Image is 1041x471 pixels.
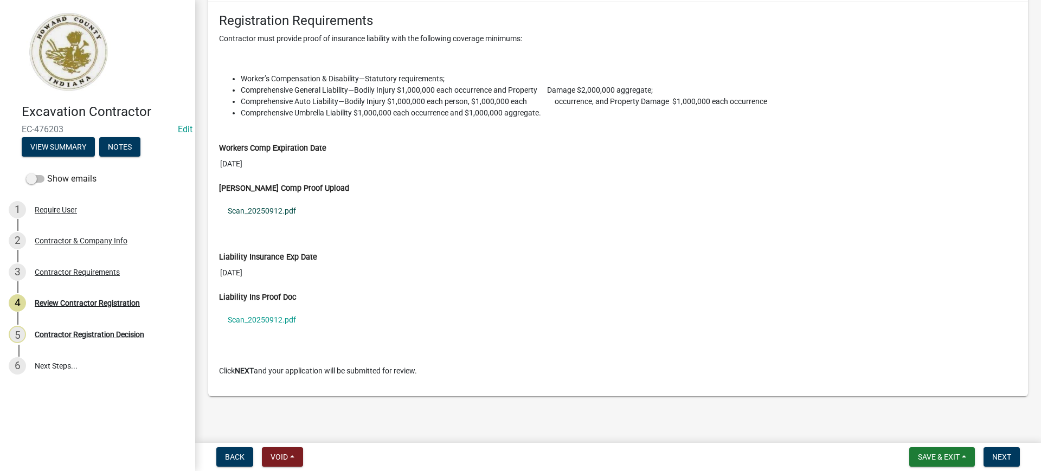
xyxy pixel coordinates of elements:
div: 2 [9,232,26,249]
label: Liability Ins Proof Doc [219,294,297,301]
button: Back [216,447,253,467]
p: Contractor must provide proof of insurance liability with the following coverage minimums: [219,33,1017,44]
div: Contractor & Company Info [35,237,127,244]
li: Comprehensive General Liability—Bodily Injury $1,000,000 each occurrence and Property Damage $2,0... [241,85,1017,96]
button: Void [262,447,303,467]
label: Show emails [26,172,97,185]
p: Click and your application will be submitted for review. [219,365,1017,377]
wm-modal-confirm: Notes [99,143,140,152]
wm-modal-confirm: Summary [22,143,95,152]
li: Worker’s Compensation & Disability—Statutory requirements; [241,73,1017,85]
div: Contractor Requirements [35,268,120,276]
label: Liability Insurance Exp Date [219,254,317,261]
div: Require User [35,206,77,214]
a: Edit [178,124,192,134]
strong: NEXT [235,366,254,375]
label: Workers Comp Expiration Date [219,145,326,152]
img: Howard County, Indiana [22,11,114,93]
div: 6 [9,357,26,375]
a: Scan_20250912.pdf [219,307,1017,332]
li: Comprehensive Auto Liability—Bodily Injury $1,000,000 each person, $1,000,000 each occurrence, an... [241,96,1017,107]
button: Notes [99,137,140,157]
div: 1 [9,201,26,218]
span: Void [271,453,288,461]
h4: Registration Requirements [219,13,1017,29]
span: Next [992,453,1011,461]
li: Comprehensive Umbrella Liability $1,000,000 each occurrence and $1,000,000 aggregate. [241,107,1017,119]
button: Save & Exit [909,447,975,467]
wm-modal-confirm: Edit Application Number [178,124,192,134]
div: 4 [9,294,26,312]
div: Contractor Registration Decision [35,331,144,338]
span: Save & Exit [918,453,960,461]
div: 3 [9,263,26,281]
button: Next [984,447,1020,467]
label: [PERSON_NAME] Comp Proof Upload [219,185,349,192]
div: 5 [9,326,26,343]
button: View Summary [22,137,95,157]
div: Review Contractor Registration [35,299,140,307]
span: EC-476203 [22,124,173,134]
a: Scan_20250912.pdf [219,198,1017,223]
span: Back [225,453,245,461]
h4: Excavation Contractor [22,104,187,120]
